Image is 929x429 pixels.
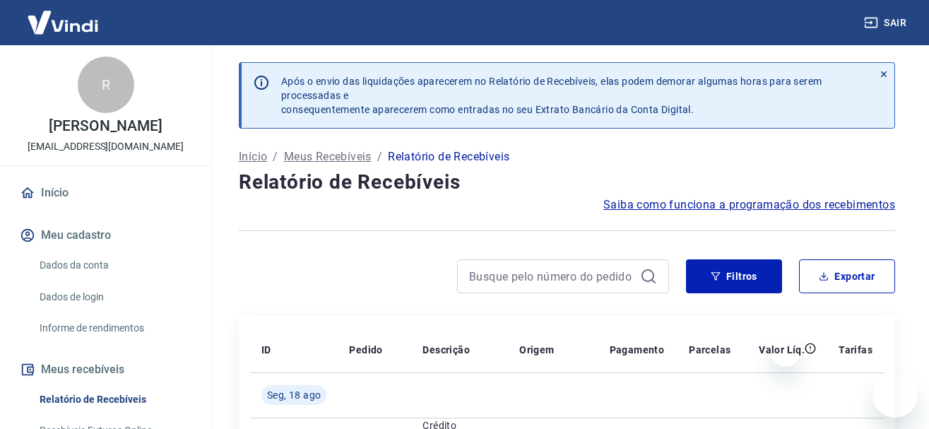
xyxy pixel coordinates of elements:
img: Vindi [17,1,109,44]
p: Após o envio das liquidações aparecerem no Relatório de Recebíveis, elas podem demorar algumas ho... [281,74,862,117]
p: Pedido [349,343,382,357]
p: [PERSON_NAME] [49,119,162,134]
button: Meus recebíveis [17,354,194,385]
a: Meus Recebíveis [284,148,372,165]
p: Relatório de Recebíveis [388,148,509,165]
p: Valor Líq. [759,343,805,357]
span: Seg, 18 ago [267,388,321,402]
button: Filtros [686,259,782,293]
iframe: Fechar mensagem [771,339,800,367]
p: / [273,148,278,165]
a: Início [17,177,194,208]
p: Origem [519,343,554,357]
p: ID [261,343,271,357]
button: Sair [861,10,912,36]
button: Exportar [799,259,895,293]
h4: Relatório de Recebíveis [239,168,895,196]
p: [EMAIL_ADDRESS][DOMAIN_NAME] [28,139,184,154]
p: / [377,148,382,165]
input: Busque pelo número do pedido [469,266,634,287]
iframe: Botão para abrir a janela de mensagens [872,372,918,418]
div: R [78,57,134,113]
a: Início [239,148,267,165]
p: Pagamento [610,343,665,357]
p: Parcelas [689,343,730,357]
button: Meu cadastro [17,220,194,251]
a: Dados da conta [34,251,194,280]
p: Descrição [422,343,470,357]
a: Informe de rendimentos [34,314,194,343]
a: Dados de login [34,283,194,312]
a: Relatório de Recebíveis [34,385,194,414]
a: Saiba como funciona a programação dos recebimentos [603,196,895,213]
